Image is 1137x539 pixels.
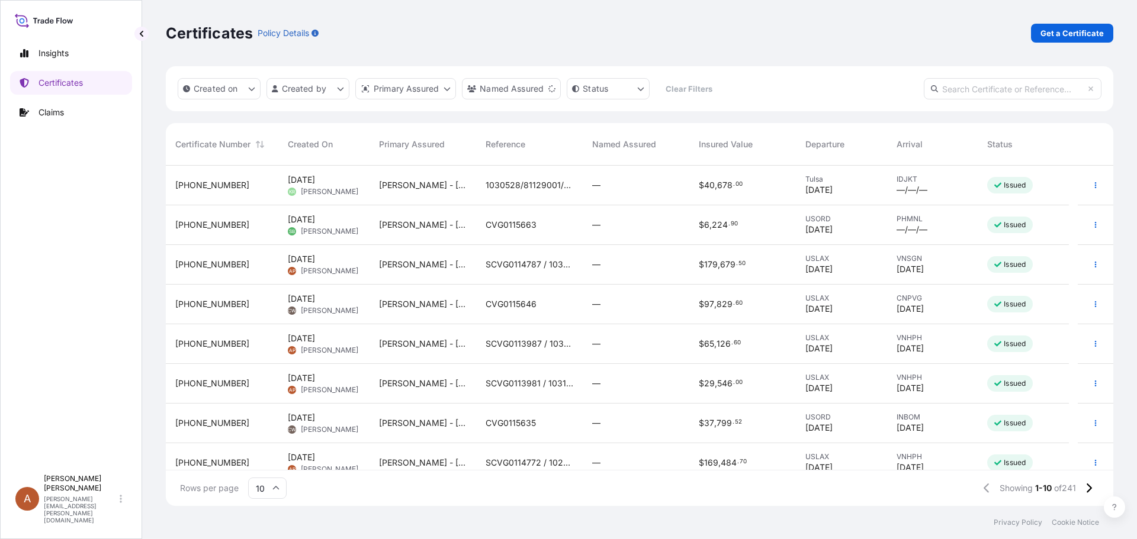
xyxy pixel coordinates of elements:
span: [PERSON_NAME] [301,306,358,315]
span: USLAX [805,333,878,343]
span: CW [288,424,296,435]
span: CNPVG [897,293,969,303]
span: 799 [717,419,732,427]
a: Certificates [10,71,132,95]
span: VNSGN [897,254,969,263]
p: Insights [38,47,69,59]
span: VNHPH [897,333,969,343]
span: [DATE] [288,372,315,384]
span: CVG0115635 [486,417,536,429]
span: [PERSON_NAME] [301,385,358,395]
span: [PHONE_NUMBER] [175,338,249,350]
span: . [736,262,738,266]
span: [DATE] [288,293,315,305]
span: Created On [288,138,333,150]
span: [PHONE_NUMBER] [175,417,249,429]
p: Created by [282,83,327,95]
span: IDJKT [897,175,969,184]
span: A [24,493,31,505]
a: Get a Certificate [1031,24,1113,43]
p: Issued [1004,180,1026,190]
span: PHMNL [897,214,969,224]
span: Certificate Number [175,138,250,150]
span: SCVG0114787 / 1032313, 1032314 [486,259,573,270]
span: 6 [704,221,709,229]
span: . [731,341,733,345]
span: . [733,420,734,424]
span: —/—/— [897,184,927,196]
span: — [592,417,600,429]
span: $ [699,181,704,189]
span: [DATE] [805,263,833,275]
span: AP [289,463,296,475]
span: [PHONE_NUMBER] [175,377,249,389]
span: 50 [738,262,746,266]
span: 29 [704,379,715,388]
span: 179 [704,260,718,269]
button: Clear Filters [656,79,722,98]
p: Status [583,83,608,95]
span: [PERSON_NAME] - [GEOGRAPHIC_DATA] [379,298,467,310]
span: Insured Value [699,138,753,150]
span: — [592,298,600,310]
span: VNHPH [897,452,969,461]
span: USLAX [805,293,878,303]
span: $ [699,459,704,467]
p: Issued [1004,379,1026,388]
span: $ [699,340,704,348]
span: SCVG0113987 / 1031047 [486,338,573,350]
span: [PERSON_NAME] - [GEOGRAPHIC_DATA] [379,179,467,191]
span: — [592,377,600,389]
span: , [715,181,717,189]
span: Tulsa [805,175,878,184]
span: [PERSON_NAME] - [GEOGRAPHIC_DATA] [379,259,467,270]
span: USLAX [805,452,878,461]
span: [PERSON_NAME] [301,266,358,276]
span: Departure [805,138,844,150]
span: 224 [712,221,728,229]
span: [DATE] [288,451,315,463]
span: 90 [731,222,738,226]
span: Showing [1000,482,1033,494]
span: AP [289,265,296,277]
span: [PHONE_NUMBER] [175,457,249,469]
span: [DATE] [288,412,315,424]
span: $ [699,260,704,269]
span: INBOM [897,412,969,422]
span: — [592,338,600,350]
span: , [714,340,717,348]
span: [PERSON_NAME] [301,187,358,196]
span: [PERSON_NAME] - [GEOGRAPHIC_DATA] [379,377,467,389]
p: Certificates [166,24,253,43]
p: Issued [1004,220,1026,230]
span: 1030528/81129001/4580031068/SCVG0114711 [486,179,573,191]
span: [PHONE_NUMBER] [175,259,249,270]
span: KR [289,186,295,198]
p: Certificates [38,77,83,89]
span: 1-10 [1035,482,1052,494]
span: 00 [735,380,743,385]
p: Cookie Notice [1052,518,1099,527]
span: 00 [735,182,743,186]
span: , [709,221,712,229]
span: $ [699,419,704,427]
p: Policy Details [258,27,309,39]
span: 60 [734,341,741,345]
p: [PERSON_NAME] [PERSON_NAME] [44,474,117,493]
span: 65 [704,340,714,348]
button: Sort [253,137,267,151]
a: Privacy Policy [994,518,1042,527]
p: Issued [1004,418,1026,428]
span: [DATE] [805,382,833,394]
button: distributor Filter options [355,78,456,99]
span: 40 [704,181,715,189]
span: 169 [704,459,718,467]
span: — [592,179,600,191]
span: [DATE] [897,263,924,275]
span: CW [288,305,296,317]
p: Named Assured [480,83,544,95]
span: Status [987,138,1013,150]
span: [PERSON_NAME] [301,425,358,434]
span: [PERSON_NAME] - [GEOGRAPHIC_DATA] [379,457,467,469]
